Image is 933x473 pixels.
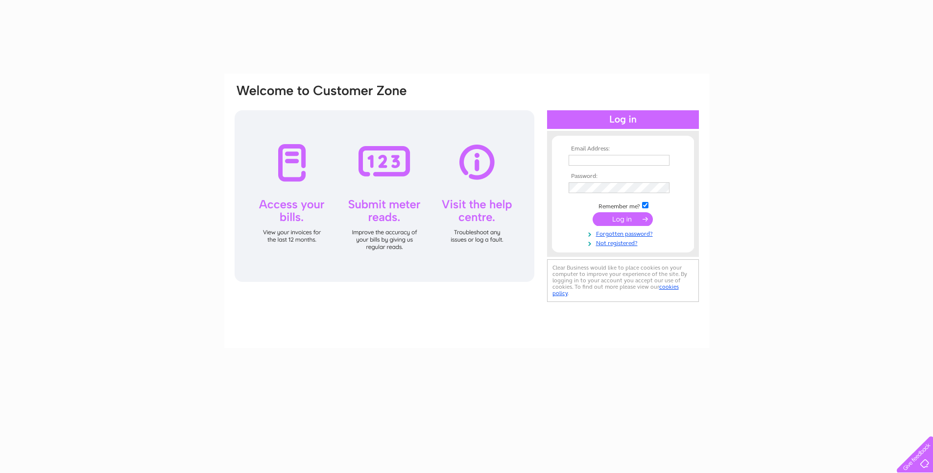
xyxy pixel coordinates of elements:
[566,146,680,152] th: Email Address:
[566,200,680,210] td: Remember me?
[569,228,680,238] a: Forgotten password?
[593,212,653,226] input: Submit
[547,259,699,302] div: Clear Business would like to place cookies on your computer to improve your experience of the sit...
[552,283,679,297] a: cookies policy
[569,238,680,247] a: Not registered?
[566,173,680,180] th: Password:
